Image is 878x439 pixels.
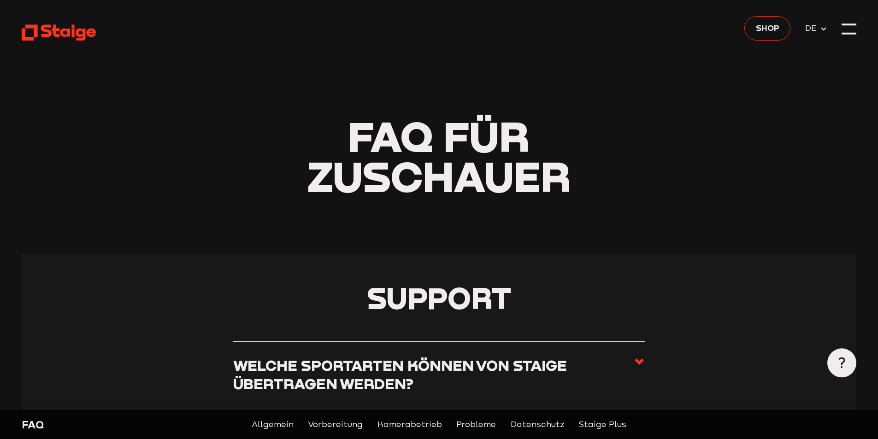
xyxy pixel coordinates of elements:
a: Shop [744,16,790,41]
a: Allgemein [252,418,294,431]
a: Staige Plus [579,418,626,431]
span: DE [805,22,820,35]
span: für Zuschauer [307,111,571,201]
span: Shop [756,21,779,34]
a: Datenschutz [511,418,565,431]
a: Kamerabetrieb [377,418,442,431]
div: FAQ [22,417,222,432]
span: FAQ [348,111,433,161]
h3: Welche Sportarten können von Staige übertragen werden? [233,356,634,392]
a: Vorbereitung [308,418,363,431]
a: Probleme [456,418,496,431]
span: Support [367,280,511,316]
